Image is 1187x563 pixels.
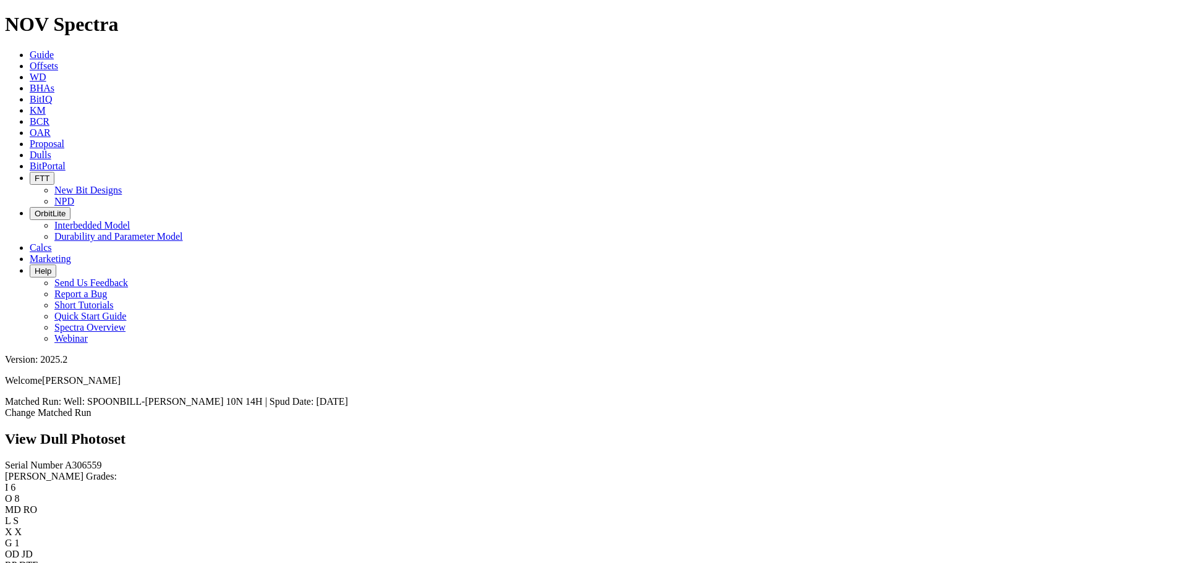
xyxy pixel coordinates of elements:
[5,504,21,515] label: MD
[35,174,49,183] span: FTT
[30,72,46,82] a: WD
[30,253,71,264] a: Marketing
[5,431,1182,447] h2: View Dull Photoset
[5,407,91,418] a: Change Matched Run
[30,172,54,185] button: FTT
[30,83,54,93] a: BHAs
[30,265,56,277] button: Help
[13,515,19,526] span: S
[30,94,52,104] a: BitIQ
[30,116,49,127] a: BCR
[42,375,121,386] span: [PERSON_NAME]
[5,471,1182,482] div: [PERSON_NAME] Grades:
[5,549,19,559] label: OD
[5,527,12,537] label: X
[30,61,58,71] a: Offsets
[64,396,348,407] span: Well: SPOONBILL-[PERSON_NAME] 10N 14H | Spud Date: [DATE]
[35,266,51,276] span: Help
[54,220,130,231] a: Interbedded Model
[30,207,70,220] button: OrbitLite
[5,13,1182,36] h1: NOV Spectra
[30,105,46,116] a: KM
[54,231,183,242] a: Durability and Parameter Model
[30,49,54,60] a: Guide
[65,460,102,470] span: A306559
[54,289,107,299] a: Report a Bug
[54,185,122,195] a: New Bit Designs
[54,333,88,344] a: Webinar
[5,354,1182,365] div: Version: 2025.2
[30,161,66,171] a: BitPortal
[5,538,12,548] label: G
[5,375,1182,386] p: Welcome
[54,196,74,206] a: NPD
[15,538,20,548] span: 1
[5,493,12,504] label: O
[54,322,126,332] a: Spectra Overview
[54,300,114,310] a: Short Tutorials
[5,396,61,407] span: Matched Run:
[54,311,126,321] a: Quick Start Guide
[35,209,66,218] span: OrbitLite
[30,127,51,138] a: OAR
[11,482,15,493] span: 6
[30,242,52,253] a: Calcs
[5,460,63,470] label: Serial Number
[5,482,8,493] label: I
[15,527,22,537] span: X
[30,138,64,149] a: Proposal
[30,150,51,160] a: Dulls
[5,515,11,526] label: L
[54,277,128,288] a: Send Us Feedback
[22,549,33,559] span: JD
[23,504,37,515] span: RO
[15,493,20,504] span: 8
